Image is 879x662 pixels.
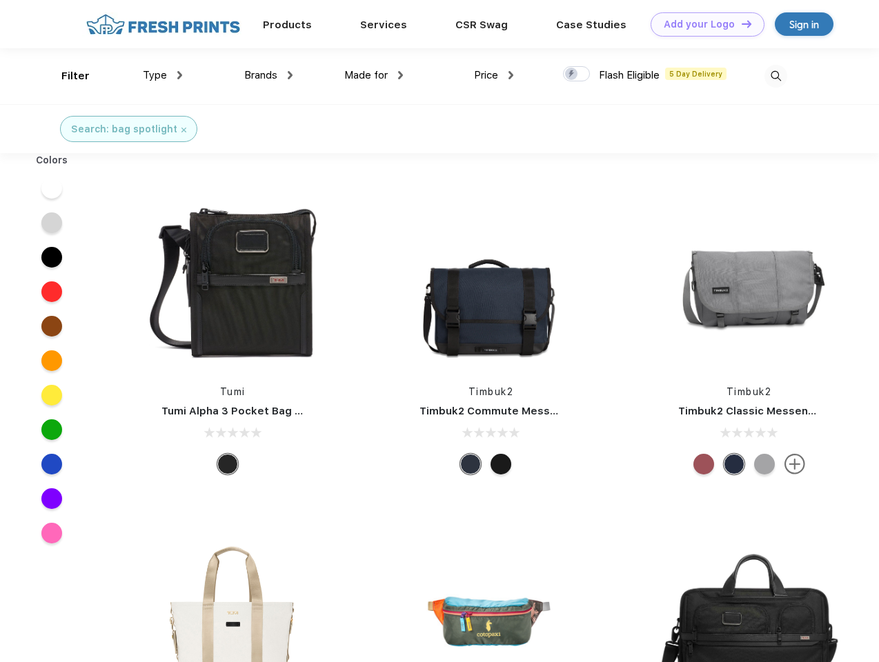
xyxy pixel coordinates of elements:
[764,65,787,88] img: desktop_search.svg
[784,454,805,474] img: more.svg
[658,188,841,371] img: func=resize&h=266
[26,153,79,168] div: Colors
[727,386,772,397] a: Timbuk2
[742,20,751,28] img: DT
[419,405,604,417] a: Timbuk2 Commute Messenger Bag
[474,69,498,81] span: Price
[61,68,90,84] div: Filter
[468,386,514,397] a: Timbuk2
[82,12,244,37] img: fo%20logo%202.webp
[665,68,727,80] span: 5 Day Delivery
[161,405,323,417] a: Tumi Alpha 3 Pocket Bag Small
[789,17,819,32] div: Sign in
[775,12,833,36] a: Sign in
[724,454,744,474] div: Eco Nautical
[693,454,714,474] div: Eco Collegiate Red
[599,69,660,81] span: Flash Eligible
[664,19,735,30] div: Add your Logo
[678,405,849,417] a: Timbuk2 Classic Messenger Bag
[217,454,238,474] div: Black
[71,122,177,137] div: Search: bag spotlight
[491,454,511,474] div: Eco Black
[398,71,403,79] img: dropdown.png
[141,188,324,371] img: func=resize&h=266
[263,19,312,31] a: Products
[508,71,513,79] img: dropdown.png
[244,69,277,81] span: Brands
[220,386,246,397] a: Tumi
[754,454,775,474] div: Eco Rind Pop
[181,128,186,132] img: filter_cancel.svg
[399,188,582,371] img: func=resize&h=266
[143,69,167,81] span: Type
[460,454,481,474] div: Eco Nautical
[288,71,293,79] img: dropdown.png
[177,71,182,79] img: dropdown.png
[344,69,388,81] span: Made for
